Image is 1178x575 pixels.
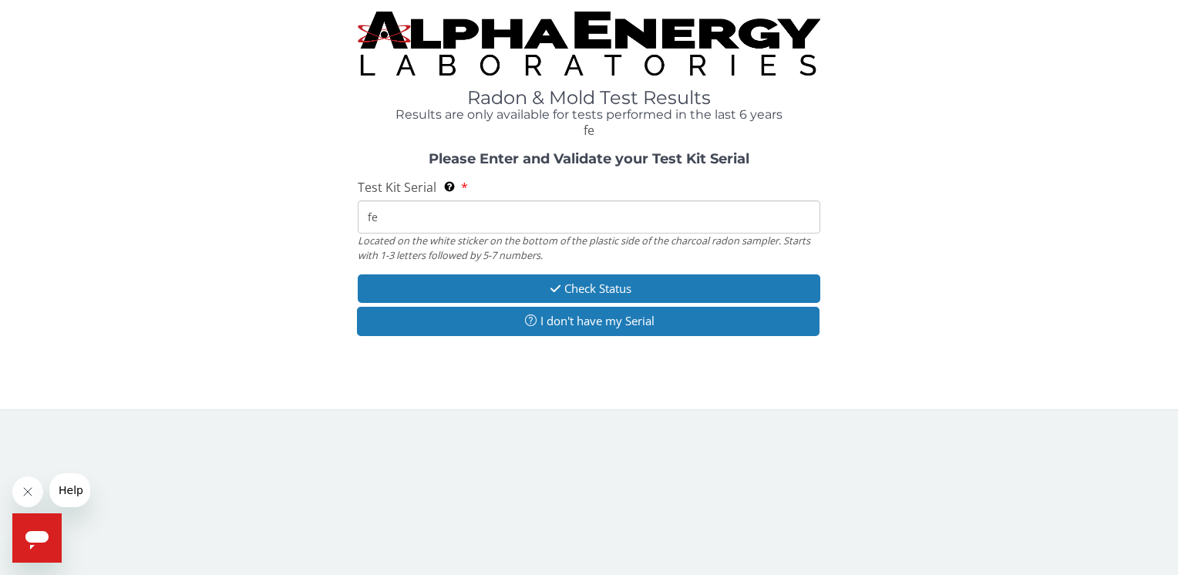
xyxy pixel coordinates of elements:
[584,122,594,139] span: fe
[358,179,436,196] span: Test Kit Serial
[12,476,43,507] iframe: Close message
[358,12,820,76] img: TightCrop.jpg
[358,274,820,303] button: Check Status
[357,307,819,335] button: I don't have my Serial
[49,473,90,507] iframe: Message from company
[12,513,62,563] iframe: Button to launch messaging window
[358,234,820,262] div: Located on the white sticker on the bottom of the plastic side of the charcoal radon sampler. Sta...
[358,88,820,108] h1: Radon & Mold Test Results
[429,150,749,167] strong: Please Enter and Validate your Test Kit Serial
[358,108,820,122] h4: Results are only available for tests performed in the last 6 years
